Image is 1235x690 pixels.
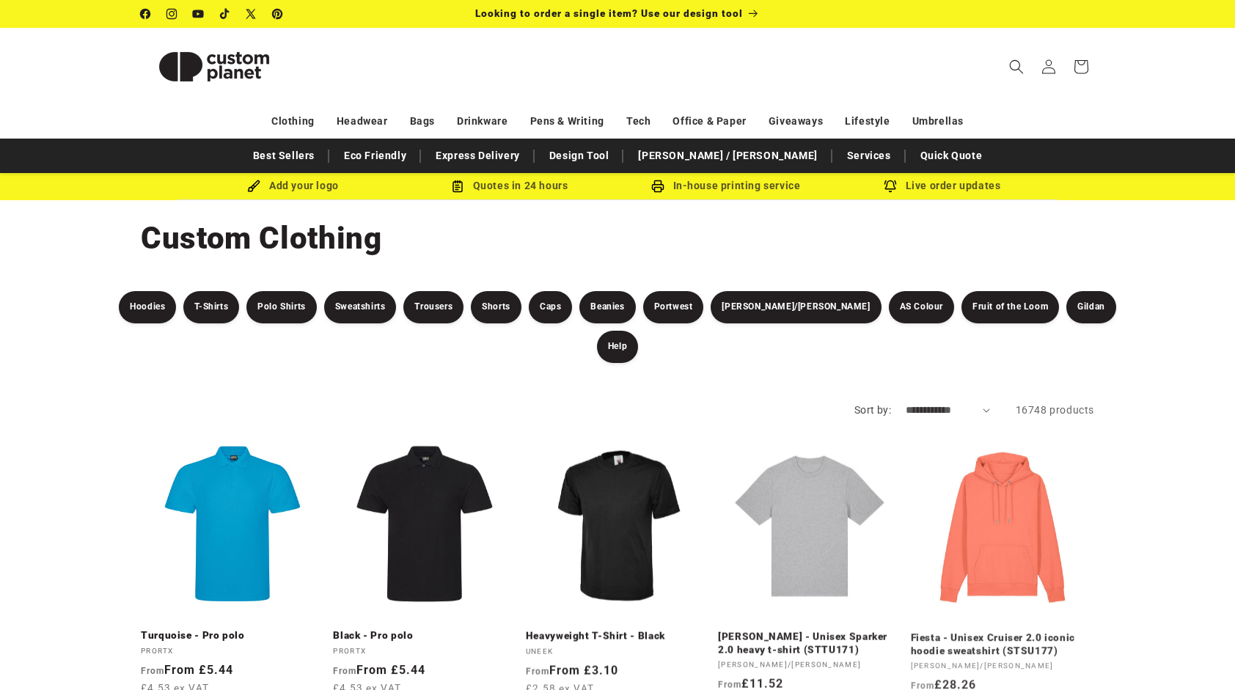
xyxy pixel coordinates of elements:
[141,34,287,100] img: Custom Planet
[141,629,324,642] a: Turquoise - Pro polo
[333,629,516,642] a: Black - Pro polo
[530,109,604,134] a: Pens & Writing
[1016,404,1094,416] span: 16748 products
[526,629,709,642] a: Heavyweight T-Shirt - Black
[247,180,260,193] img: Brush Icon
[769,109,823,134] a: Giveaways
[834,177,1050,195] div: Live order updates
[631,143,824,169] a: [PERSON_NAME] / [PERSON_NAME]
[889,291,954,323] a: AS Colour
[428,143,527,169] a: Express Delivery
[119,291,176,323] a: Hoodies
[884,180,897,193] img: Order updates
[271,109,315,134] a: Clothing
[990,532,1235,690] iframe: Chat Widget
[597,331,638,363] a: Help
[854,404,891,416] label: Sort by:
[111,291,1124,363] nav: Product filters
[403,291,463,323] a: Trousers
[337,109,388,134] a: Headwear
[136,28,293,105] a: Custom Planet
[711,291,881,323] a: [PERSON_NAME]/[PERSON_NAME]
[246,291,317,323] a: Polo Shirts
[183,291,239,323] a: T-Shirts
[401,177,617,195] div: Quotes in 24 hours
[673,109,746,134] a: Office & Paper
[651,180,664,193] img: In-house printing
[579,291,635,323] a: Beanies
[912,109,964,134] a: Umbrellas
[626,109,651,134] a: Tech
[410,109,435,134] a: Bags
[475,7,743,19] span: Looking to order a single item? Use our design tool
[141,219,1094,258] h1: Custom Clothing
[246,143,322,169] a: Best Sellers
[913,143,990,169] a: Quick Quote
[542,143,617,169] a: Design Tool
[185,177,401,195] div: Add your logo
[718,629,901,655] a: [PERSON_NAME] - Unisex Sparker 2.0 heavy t-shirt (STTU171)
[451,180,464,193] img: Order Updates Icon
[840,143,898,169] a: Services
[529,291,572,323] a: Caps
[337,143,414,169] a: Eco Friendly
[471,291,521,323] a: Shorts
[845,109,890,134] a: Lifestyle
[457,109,507,134] a: Drinkware
[643,291,704,323] a: Portwest
[911,629,1094,655] a: Fiesta - Unisex Cruiser 2.0 iconic hoodie sweatshirt (STSU177)
[1000,51,1033,83] summary: Search
[617,177,834,195] div: In-house printing service
[324,291,397,323] a: Sweatshirts
[961,291,1059,323] a: Fruit of the Loom
[1066,291,1116,323] a: Gildan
